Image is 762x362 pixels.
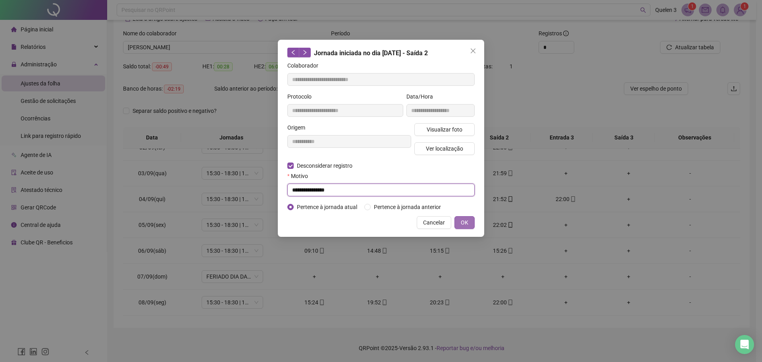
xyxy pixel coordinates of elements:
[302,50,308,55] span: right
[735,335,754,354] div: Open Intercom Messenger
[467,45,479,57] button: Close
[299,48,311,57] button: right
[294,203,360,211] span: Pertence à jornada atual
[294,161,356,170] span: Desconsiderar registro
[427,125,462,134] span: Visualizar foto
[406,92,438,101] label: Data/Hora
[426,144,463,153] span: Ver localização
[417,216,451,229] button: Cancelar
[287,48,475,58] div: Jornada iniciada no dia [DATE] - Saída 2
[414,142,475,155] button: Ver localização
[414,123,475,136] button: Visualizar foto
[371,203,444,211] span: Pertence à jornada anterior
[287,92,317,101] label: Protocolo
[291,50,296,55] span: left
[423,218,445,227] span: Cancelar
[287,123,310,132] label: Origem
[470,48,476,54] span: close
[287,61,323,70] label: Colaborador
[461,218,468,227] span: OK
[287,172,313,180] label: Motivo
[454,216,475,229] button: OK
[287,48,299,57] button: left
